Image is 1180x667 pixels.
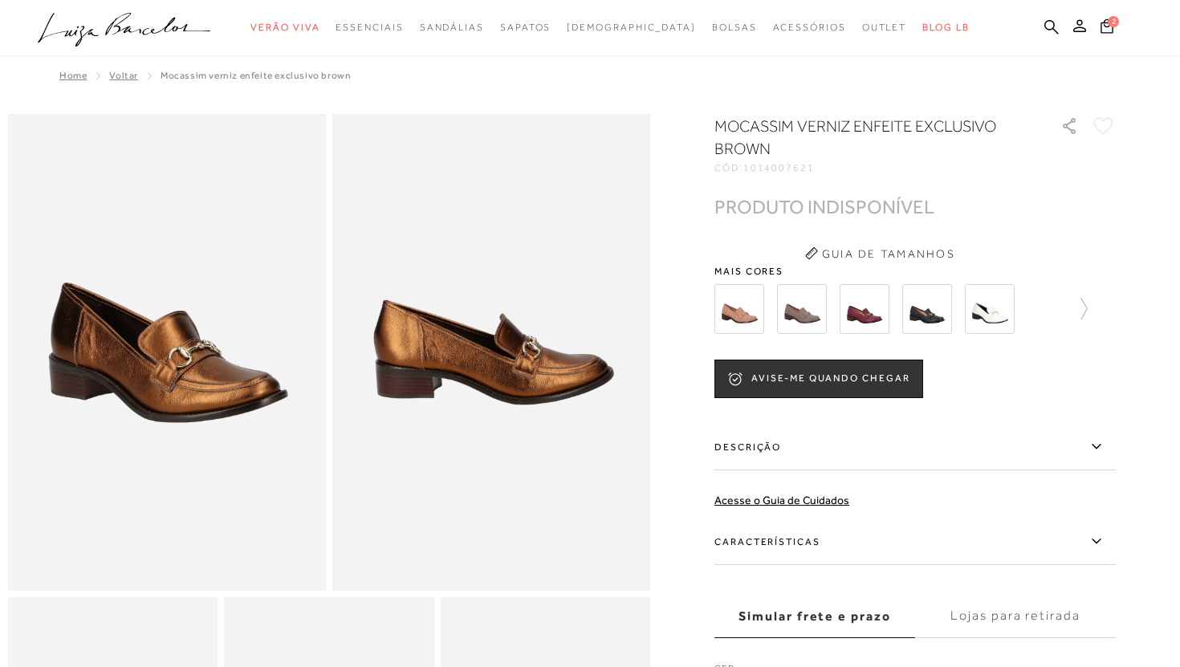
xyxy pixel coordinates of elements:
span: MOCASSIM VERNIZ ENFEITE EXCLUSIVO BROWN [161,70,351,81]
span: 1014007621 [743,162,815,173]
a: categoryNavScreenReaderText [420,13,484,43]
img: MOCASSIM EM COURO CINZA DUMBO COM BRIDÃO DOURADO [777,284,827,334]
label: Simular frete e prazo [714,595,915,638]
h1: MOCASSIM VERNIZ ENFEITE EXCLUSIVO BROWN [714,115,1015,160]
span: BLOG LB [922,22,969,33]
button: 2 [1096,18,1118,39]
span: [DEMOGRAPHIC_DATA] [567,22,696,33]
span: Bolsas [712,22,757,33]
div: PRODUTO INDISPONÍVEL [714,198,934,215]
img: MOCASSIM EM COURO BEGE BLUSH COM BRIDÃO DOURADO [714,284,764,334]
span: Sandálias [420,22,484,33]
img: MOCASSIM VERNIZ ENFEITE EXCLUSIVO BRANCO [965,284,1015,334]
img: image [332,114,650,591]
label: Descrição [714,424,1116,470]
div: CÓD: [714,163,1036,173]
a: categoryNavScreenReaderText [500,13,551,43]
a: categoryNavScreenReaderText [773,13,846,43]
a: categoryNavScreenReaderText [712,13,757,43]
button: Guia de Tamanhos [800,241,960,266]
img: MOCASSIM EM COURO MARSALA COM BRIDÃO DOURADO [840,284,889,334]
label: Características [714,519,1116,565]
a: noSubCategoriesText [567,13,696,43]
a: categoryNavScreenReaderText [862,13,907,43]
span: Acessórios [773,22,846,33]
img: image [8,114,326,591]
label: Lojas para retirada [915,595,1116,638]
span: Verão Viva [250,22,319,33]
span: 2 [1108,16,1119,27]
a: categoryNavScreenReaderText [250,13,319,43]
a: BLOG LB [922,13,969,43]
span: Sapatos [500,22,551,33]
a: categoryNavScreenReaderText [336,13,403,43]
span: Essenciais [336,22,403,33]
img: MOCASSIM ENFEITE EXCLUSIVO PRETO [902,284,952,334]
span: Outlet [862,22,907,33]
a: Home [59,70,87,81]
button: AVISE-ME QUANDO CHEGAR [714,360,923,398]
span: Mais cores [714,266,1116,276]
a: Voltar [109,70,138,81]
a: Acesse o Guia de Cuidados [714,494,849,506]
